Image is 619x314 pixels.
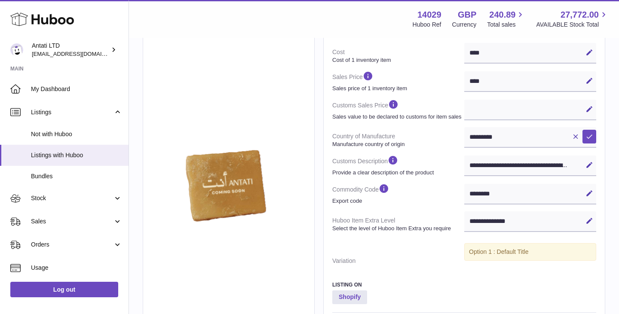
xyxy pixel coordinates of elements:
[332,151,464,180] dt: Customs Description
[31,217,113,226] span: Sales
[489,9,515,21] span: 240.89
[332,140,462,148] strong: Manufacture country of origin
[332,169,462,177] strong: Provide a clear description of the product
[31,194,113,202] span: Stock
[417,9,441,21] strong: 14029
[332,56,462,64] strong: Cost of 1 inventory item
[31,85,122,93] span: My Dashboard
[458,9,476,21] strong: GBP
[332,113,462,121] strong: Sales value to be declared to customs for item sales
[332,95,464,124] dt: Customs Sales Price
[413,21,441,29] div: Huboo Ref
[332,129,464,151] dt: Country of Manufacture
[464,243,596,261] div: Option 1 : Default Title
[10,282,118,297] a: Log out
[332,45,464,67] dt: Cost
[332,290,367,304] strong: Shopify
[332,85,462,92] strong: Sales price of 1 inventory item
[31,151,122,159] span: Listings with Huboo
[332,197,462,205] strong: Export code
[332,281,596,288] h3: Listing On
[332,225,462,232] strong: Select the level of Huboo Item Extra you require
[536,21,609,29] span: AVAILABLE Stock Total
[31,264,122,272] span: Usage
[332,213,464,235] dt: Huboo Item Extra Level
[31,108,113,116] span: Listings
[31,172,122,180] span: Bundles
[31,241,113,249] span: Orders
[332,67,464,95] dt: Sales Price
[487,9,525,29] a: 240.89 Total sales
[332,180,464,208] dt: Commodity Code
[332,253,464,268] dt: Variation
[561,9,599,21] span: 27,772.00
[10,43,23,56] img: toufic@antatiskin.com
[152,124,306,251] img: barsoap.png
[536,9,609,29] a: 27,772.00 AVAILABLE Stock Total
[32,50,126,57] span: [EMAIL_ADDRESS][DOMAIN_NAME]
[31,130,122,138] span: Not with Huboo
[487,21,525,29] span: Total sales
[32,42,109,58] div: Antati LTD
[452,21,477,29] div: Currency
